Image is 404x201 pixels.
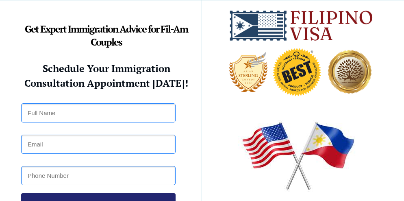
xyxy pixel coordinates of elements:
input: Email [21,135,176,154]
strong: Schedule Your Immigration [43,62,170,75]
strong: Consultation Appointment [DATE]! [24,76,188,90]
strong: Get Expert Immigration Advice for Fil-Am Couples [25,22,188,48]
input: Phone Number [21,166,176,185]
input: Full Name [21,103,176,122]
